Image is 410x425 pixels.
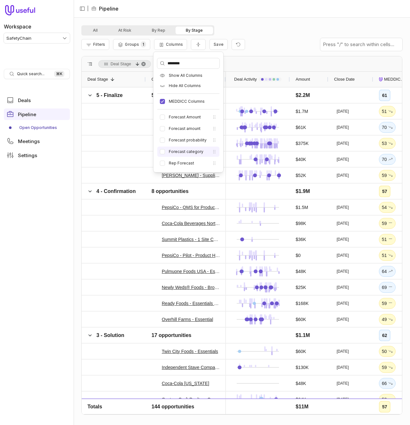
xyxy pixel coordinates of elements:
[169,73,202,78] span: Show All Columns
[4,149,70,161] a: Settings
[162,380,209,387] a: Coca-Cola [US_STATE]
[337,109,349,114] time: [DATE]
[162,204,220,211] a: PepsiCo - QMS for Product Hold and CAPA - $2.2M
[18,153,37,158] span: Settings
[4,135,70,147] a: Meetings
[320,38,402,51] input: Press "/" to search within cells...
[141,41,146,47] span: 1
[384,76,406,83] span: MEDDICC Score
[4,23,31,30] label: Workspace
[91,5,119,12] li: Pipeline
[388,220,393,227] span: No change
[337,349,349,354] time: [DATE]
[176,27,213,34] button: By Stage
[111,60,131,68] span: Deal Stage
[296,284,306,291] div: $25K
[382,156,393,163] div: 70
[382,380,393,387] div: 66
[169,138,207,143] label: Forecast probability
[169,161,194,166] label: Rep Forecast
[337,157,349,162] time: [DATE]
[87,5,89,12] span: |
[382,364,393,371] div: 59
[18,112,36,117] span: Pipeline
[337,253,349,258] time: [DATE]
[296,412,306,419] div: $72K
[388,236,393,243] span: No change
[388,284,393,291] span: No change
[154,39,187,50] button: Columns
[296,300,308,307] div: $168K
[296,76,310,83] span: Amount
[162,348,218,355] a: Twin City Foods - Essentials
[162,236,220,243] a: Summit Plastics - 1 Site Core
[152,188,189,195] div: 8 opportunities
[296,220,306,227] div: $98K
[379,72,406,87] div: MEDDICC Score
[337,173,349,178] time: [DATE]
[98,60,151,68] div: Row Groups
[337,237,349,242] time: [DATE]
[18,98,31,103] span: Deals
[162,172,220,179] a: [PERSON_NAME] - Supplier + Essentials
[162,220,220,227] a: Coca-Cola Beverages Northeast, Inc - 2 plant 2025
[382,268,393,275] div: 64
[162,396,217,403] a: Custom Craft Poultry - Core
[296,348,306,355] div: $60K
[96,92,123,98] span: 5 - Finalize
[296,332,310,339] div: $1.1M
[296,236,306,243] div: $36K
[296,140,308,147] div: $375K
[81,39,109,50] button: Filter Pipeline
[169,115,201,120] label: Forecast Amount
[152,92,189,99] div: 5 opportunities
[169,83,201,88] span: Hide All Columns
[334,76,355,83] span: Close Date
[382,236,393,243] div: 51
[382,284,393,291] div: 69
[382,396,393,403] div: 53
[382,300,393,307] div: 59
[296,92,310,99] div: $2.2M
[337,301,349,306] time: [DATE]
[162,252,220,259] a: PepsiCo - Pilot - Product Hold
[382,348,393,355] div: 50
[142,27,176,34] button: By Rep
[388,300,393,307] span: No change
[296,252,301,259] div: $0
[296,188,310,195] div: $1.9M
[337,365,349,370] time: [DATE]
[382,220,393,227] div: 59
[337,125,349,130] time: [DATE]
[108,27,142,34] button: At Risk
[296,364,308,371] div: $130K
[232,39,245,50] button: Reset view
[337,413,349,418] time: [DATE]
[98,60,151,68] span: Deal Stage, descending. Press ENTER to sort. Press DELETE to remove
[296,396,306,403] div: $64K
[296,268,306,275] div: $48K
[4,123,70,133] a: Open Opportunities
[337,269,349,274] time: [DATE]
[382,204,393,211] div: 54
[296,204,308,211] div: $1.5M
[125,42,139,47] span: Groups
[296,124,306,131] div: $61K
[93,42,105,47] span: Filters
[152,332,191,339] div: 17 opportunities
[382,124,393,131] div: 70
[296,108,308,115] div: $1.7M
[18,139,40,144] span: Meetings
[296,156,306,163] div: $40K
[157,58,219,68] input: Search columns
[234,76,257,83] span: Deal Activity
[337,205,349,210] time: [DATE]
[169,149,203,154] label: Forecast category
[296,316,306,323] div: $60K
[87,76,108,83] span: Deal Stage
[54,71,64,77] kbd: ⌘ K
[337,221,349,226] time: [DATE]
[96,333,124,338] span: 3 - Solution
[382,140,393,147] div: 53
[296,172,306,179] div: $52K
